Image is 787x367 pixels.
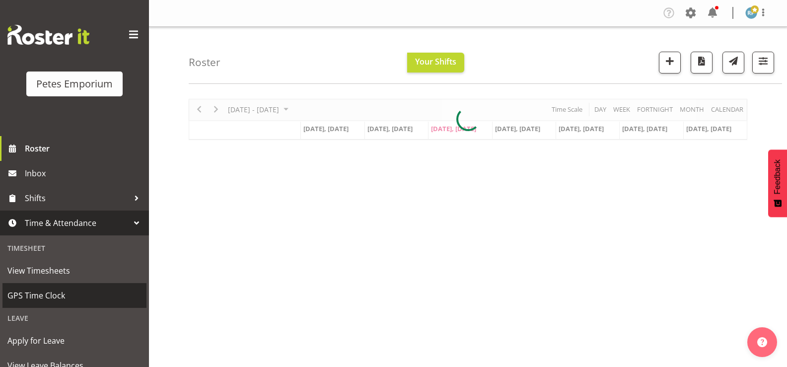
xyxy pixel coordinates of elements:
a: View Timesheets [2,258,146,283]
a: Apply for Leave [2,328,146,353]
span: Roster [25,141,144,156]
span: Time & Attendance [25,216,129,230]
button: Filter Shifts [752,52,774,73]
img: Rosterit website logo [7,25,89,45]
img: reina-puketapu721.jpg [745,7,757,19]
h4: Roster [189,57,220,68]
span: Feedback [773,159,782,194]
button: Add a new shift [659,52,681,73]
div: Petes Emporium [36,76,113,91]
span: Apply for Leave [7,333,142,348]
span: Inbox [25,166,144,181]
div: Leave [2,308,146,328]
span: GPS Time Clock [7,288,142,303]
span: Your Shifts [415,56,456,67]
button: Download a PDF of the roster according to the set date range. [691,52,713,73]
div: Timesheet [2,238,146,258]
button: Feedback - Show survey [768,149,787,217]
button: Send a list of all shifts for the selected filtered period to all rostered employees. [722,52,744,73]
button: Your Shifts [407,53,464,73]
span: View Timesheets [7,263,142,278]
a: GPS Time Clock [2,283,146,308]
img: help-xxl-2.png [757,337,767,347]
span: Shifts [25,191,129,206]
